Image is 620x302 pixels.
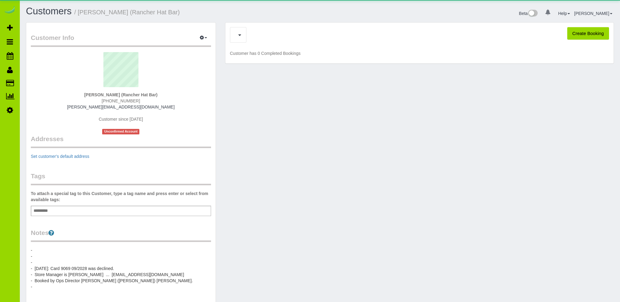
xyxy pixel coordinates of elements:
span: Customer since [DATE] [99,117,143,122]
img: New interface [528,10,538,18]
legend: Notes [31,228,211,242]
a: Set customer's default address [31,154,89,159]
img: Automaid Logo [4,6,16,15]
pre: - - - - [DATE]: Card 9069 09/2028 was declined. - Store Manager is [PERSON_NAME] ... [EMAIL_ADDRE... [31,247,211,290]
small: / [PERSON_NAME] (Rancher Hat Bar) [74,9,180,16]
label: To attach a special tag to this Customer, type a tag name and press enter or select from availabl... [31,190,211,203]
a: [PERSON_NAME][EMAIL_ADDRESS][DOMAIN_NAME] [67,105,174,109]
a: Beta [519,11,538,16]
button: Create Booking [567,27,609,40]
p: Customer has 0 Completed Bookings [230,50,609,56]
span: [PHONE_NUMBER] [102,98,140,103]
legend: Tags [31,172,211,185]
legend: Customer Info [31,33,211,47]
span: Unconfirmed Account [102,129,139,134]
a: Help [558,11,570,16]
a: [PERSON_NAME] [574,11,612,16]
a: Customers [26,6,72,16]
strong: [PERSON_NAME] (Rancher Hat Bar) [84,92,157,97]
